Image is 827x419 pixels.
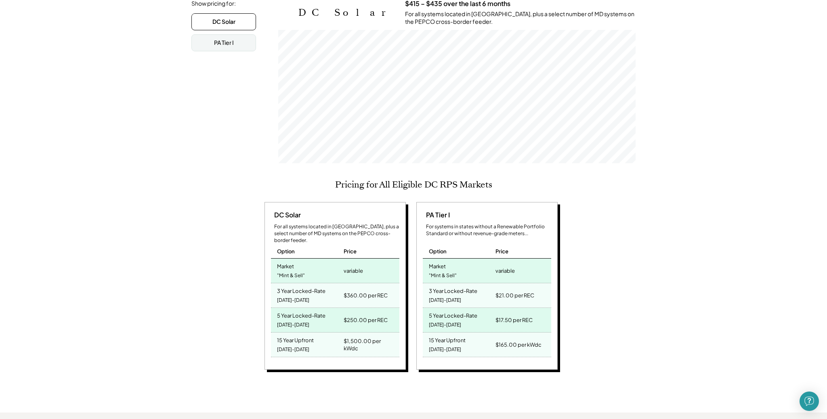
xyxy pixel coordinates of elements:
[423,211,450,219] div: PA Tier I
[344,335,395,354] div: $1,500.00 per kWdc
[429,344,461,355] div: [DATE]-[DATE]
[495,290,534,301] div: $21.00 per REC
[214,39,234,47] div: PA Tier I
[277,248,295,255] div: Option
[429,335,466,344] div: 15 Year Upfront
[426,223,551,237] div: For systems in states without a Renewable Portfolio Standard or without revenue-grade meters...
[277,295,309,306] div: [DATE]-[DATE]
[277,285,325,295] div: 3 Year Locked-Rate
[277,344,309,355] div: [DATE]-[DATE]
[344,248,357,255] div: Price
[495,339,542,350] div: $165.00 per kWdc
[495,314,533,326] div: $17.50 per REC
[429,248,447,255] div: Option
[212,18,235,26] div: DC Solar
[335,179,492,190] h2: Pricing for All Eligible DC RPS Markets
[277,310,325,319] div: 5 Year Locked-Rate
[277,261,294,270] div: Market
[344,265,363,276] div: variable
[495,248,508,255] div: Price
[271,211,301,219] div: DC Solar
[274,223,399,244] div: For all systems located in [GEOGRAPHIC_DATA], plus a select number of MD systems on the PEPCO cro...
[429,295,461,306] div: [DATE]-[DATE]
[277,270,305,281] div: "Mint & Sell"
[429,270,457,281] div: "Mint & Sell"
[429,285,477,295] div: 3 Year Locked-Rate
[429,320,461,331] div: [DATE]-[DATE]
[800,392,819,411] div: Open Intercom Messenger
[495,265,515,276] div: variable
[405,10,636,26] div: For all systems located in [GEOGRAPHIC_DATA], plus a select number of MD systems on the PEPCO cro...
[277,335,314,344] div: 15 Year Upfront
[429,310,477,319] div: 5 Year Locked-Rate
[277,320,309,331] div: [DATE]-[DATE]
[429,261,446,270] div: Market
[298,7,393,19] h2: DC Solar
[344,314,388,326] div: $250.00 per REC
[344,290,388,301] div: $360.00 per REC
